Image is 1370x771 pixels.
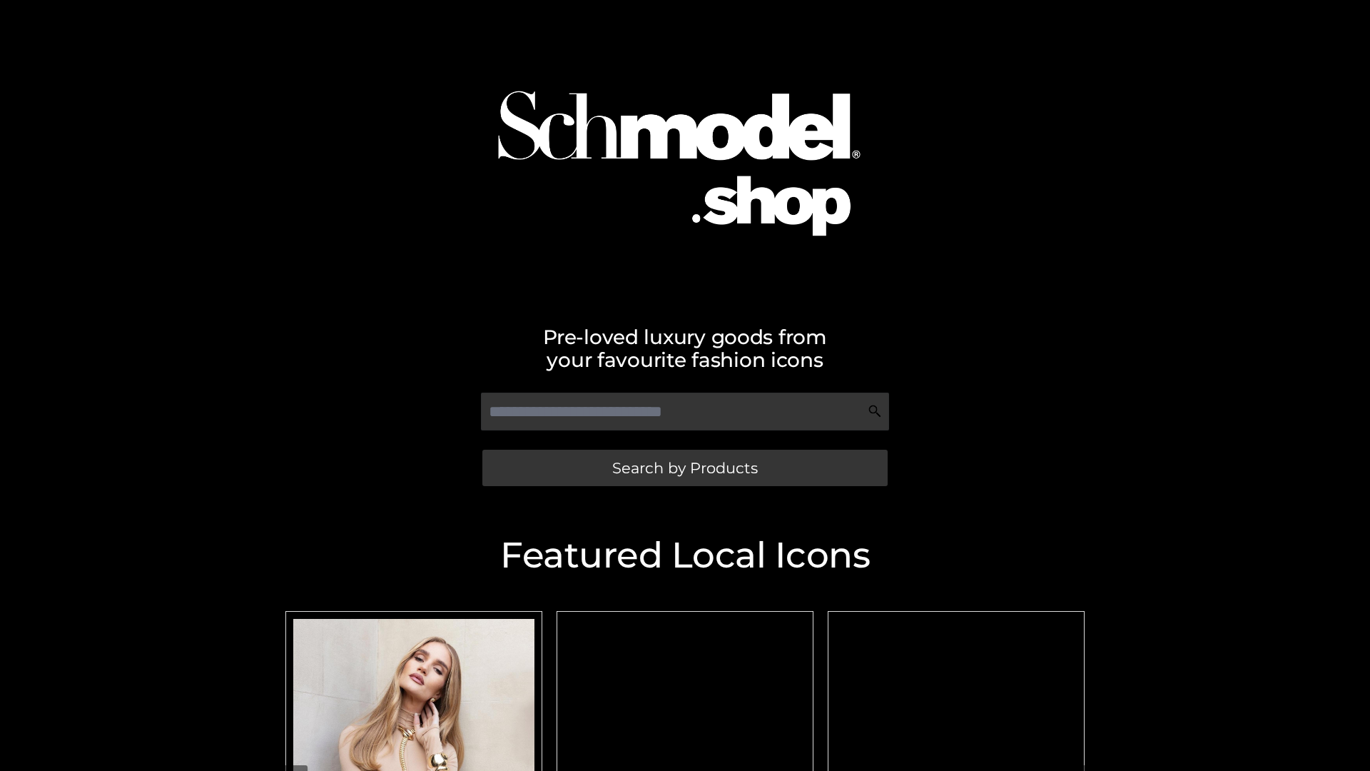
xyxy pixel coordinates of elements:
img: Search Icon [868,404,882,418]
h2: Pre-loved luxury goods from your favourite fashion icons [278,326,1092,371]
a: Search by Products [482,450,888,486]
span: Search by Products [612,460,758,475]
h2: Featured Local Icons​ [278,538,1092,573]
